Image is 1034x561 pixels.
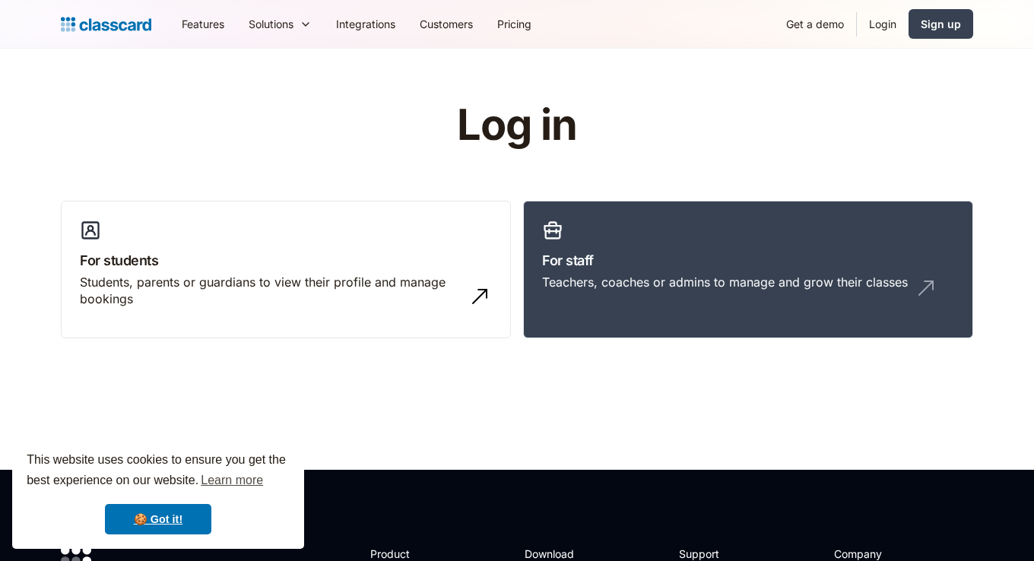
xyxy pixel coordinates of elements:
a: Login [857,7,909,41]
div: Solutions [249,16,293,32]
a: learn more about cookies [198,469,265,492]
a: Features [170,7,236,41]
a: Pricing [485,7,544,41]
div: cookieconsent [12,436,304,549]
a: Customers [408,7,485,41]
a: For staffTeachers, coaches or admins to manage and grow their classes [523,201,973,339]
h3: For staff [542,250,954,271]
a: Get a demo [774,7,856,41]
div: Students, parents or guardians to view their profile and manage bookings [80,274,461,308]
a: Logo [61,14,151,35]
div: Teachers, coaches or admins to manage and grow their classes [542,274,908,290]
h1: Log in [276,102,759,149]
div: Sign up [921,16,961,32]
div: Solutions [236,7,324,41]
span: This website uses cookies to ensure you get the best experience on our website. [27,451,290,492]
a: Sign up [909,9,973,39]
h3: For students [80,250,492,271]
a: For studentsStudents, parents or guardians to view their profile and manage bookings [61,201,511,339]
a: dismiss cookie message [105,504,211,534]
a: Integrations [324,7,408,41]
